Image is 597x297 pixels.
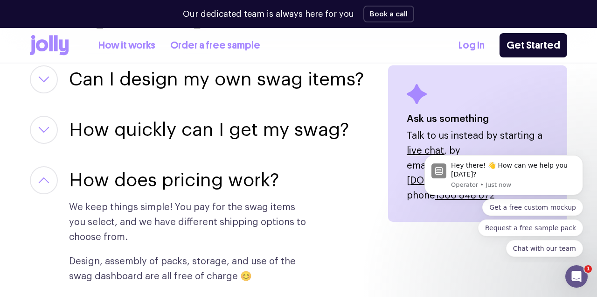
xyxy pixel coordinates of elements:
[183,8,354,21] p: Our dedicated team is always here for you
[407,128,548,203] p: Talk to us instead by starting a , by email , or by phone
[69,166,279,194] button: How does pricing work?
[407,143,444,158] button: live chat
[458,38,485,53] a: Log In
[69,65,364,93] button: Can I design my own swag items?
[170,38,260,53] a: Order a free sample
[69,116,349,144] button: How quickly can I get my swag?
[410,147,597,262] iframe: Intercom notifications message
[584,265,592,273] span: 1
[407,112,548,127] h4: Ask us something
[69,200,308,245] p: We keep things simple! You pay for the swag items you select, and we have different shipping opti...
[500,33,567,57] a: Get Started
[69,254,308,284] p: Design, assembly of packs, storage, and use of the swag dashboard are all free of charge 😊
[565,265,588,288] iframe: Intercom live chat
[363,6,414,22] button: Book a call
[98,38,155,53] a: How it works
